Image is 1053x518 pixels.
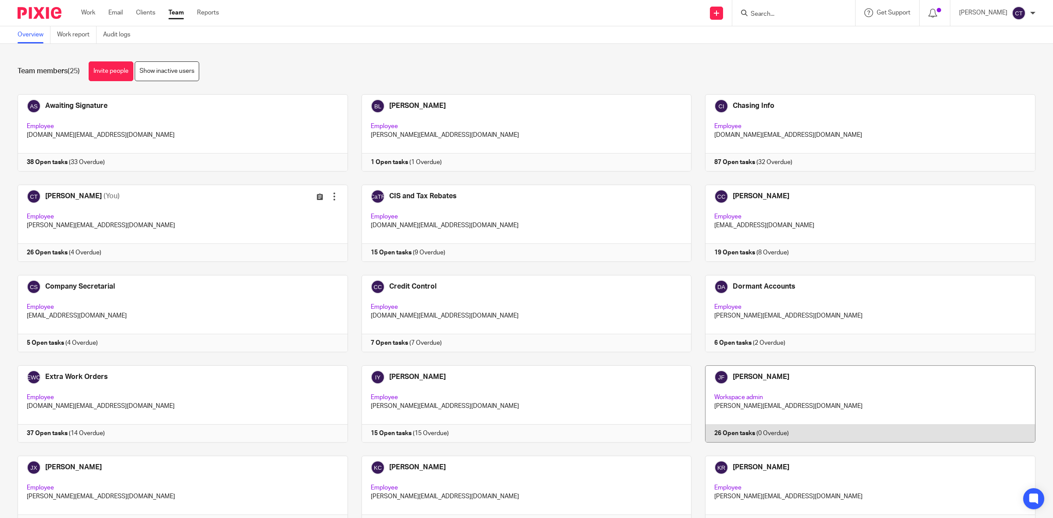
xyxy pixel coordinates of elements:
[750,11,829,18] input: Search
[89,61,133,81] a: Invite people
[81,8,95,17] a: Work
[18,26,50,43] a: Overview
[197,8,219,17] a: Reports
[1012,6,1026,20] img: svg%3E
[135,61,199,81] a: Show inactive users
[103,26,137,43] a: Audit logs
[57,26,97,43] a: Work report
[168,8,184,17] a: Team
[108,8,123,17] a: Email
[68,68,80,75] span: (25)
[136,8,155,17] a: Clients
[877,10,910,16] span: Get Support
[18,67,80,76] h1: Team members
[959,8,1007,17] p: [PERSON_NAME]
[18,7,61,19] img: Pixie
